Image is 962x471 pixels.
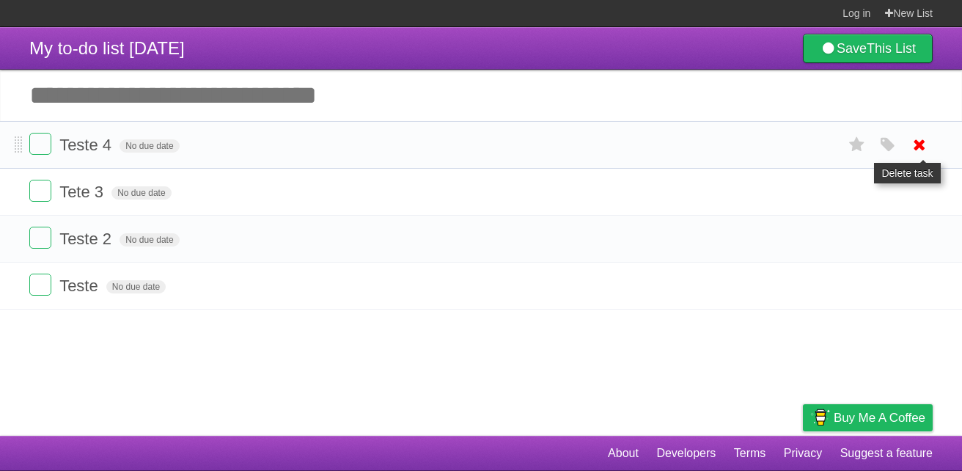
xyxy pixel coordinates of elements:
[803,404,933,431] a: Buy me a coffee
[734,439,766,467] a: Terms
[59,136,115,154] span: Teste 4
[29,133,51,155] label: Done
[29,274,51,296] label: Done
[803,34,933,63] a: SaveThis List
[834,405,925,431] span: Buy me a coffee
[843,133,871,157] label: Star task
[784,439,822,467] a: Privacy
[59,230,115,248] span: Teste 2
[111,186,171,200] span: No due date
[59,277,102,295] span: Teste
[59,183,107,201] span: Tete 3
[29,227,51,249] label: Done
[29,38,185,58] span: My to-do list [DATE]
[656,439,716,467] a: Developers
[810,405,830,430] img: Buy me a coffee
[120,139,179,153] span: No due date
[840,439,933,467] a: Suggest a feature
[29,180,51,202] label: Done
[608,439,639,467] a: About
[106,280,166,293] span: No due date
[120,233,179,247] span: No due date
[867,41,916,56] b: This List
